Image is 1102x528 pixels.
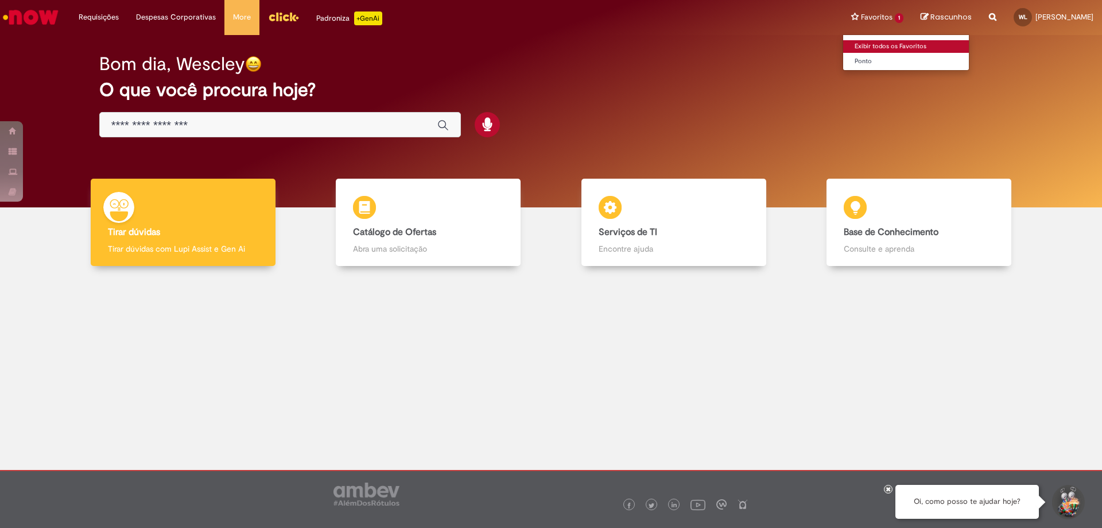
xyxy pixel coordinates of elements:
[353,226,436,238] b: Catálogo de Ofertas
[79,11,119,23] span: Requisições
[844,226,938,238] b: Base de Conhecimento
[649,503,654,508] img: logo_footer_twitter.png
[895,13,903,23] span: 1
[843,34,969,71] ul: Favoritos
[716,499,727,510] img: logo_footer_workplace.png
[861,11,893,23] span: Favoritos
[316,11,382,25] div: Padroniza
[99,80,1003,100] h2: O que você procura hoje?
[99,54,245,74] h2: Bom dia, Wescley
[690,497,705,512] img: logo_footer_youtube.png
[551,179,797,267] a: Serviços de TI Encontre ajuda
[626,503,632,508] img: logo_footer_facebook.png
[136,11,216,23] span: Despesas Corporativas
[353,243,503,255] p: Abra uma solicitação
[797,179,1042,267] a: Base de Conhecimento Consulte e aprenda
[738,499,748,510] img: logo_footer_naosei.png
[895,485,1039,519] div: Oi, como posso te ajudar hoje?
[1,6,60,29] img: ServiceNow
[60,179,306,267] a: Tirar dúvidas Tirar dúvidas com Lupi Assist e Gen Ai
[233,11,251,23] span: More
[268,8,299,25] img: click_logo_yellow_360x200.png
[333,483,399,506] img: logo_footer_ambev_rotulo_gray.png
[599,243,749,255] p: Encontre ajuda
[599,226,657,238] b: Serviços de TI
[1035,12,1093,22] span: [PERSON_NAME]
[354,11,382,25] p: +GenAi
[108,226,160,238] b: Tirar dúvidas
[930,11,972,22] span: Rascunhos
[921,12,972,23] a: Rascunhos
[108,243,258,255] p: Tirar dúvidas com Lupi Assist e Gen Ai
[306,179,552,267] a: Catálogo de Ofertas Abra uma solicitação
[1019,13,1027,21] span: WL
[844,243,994,255] p: Consulte e aprenda
[245,56,262,72] img: happy-face.png
[843,40,969,53] a: Exibir todos os Favoritos
[1050,485,1085,519] button: Iniciar Conversa de Suporte
[672,502,677,509] img: logo_footer_linkedin.png
[843,55,969,68] a: Ponto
